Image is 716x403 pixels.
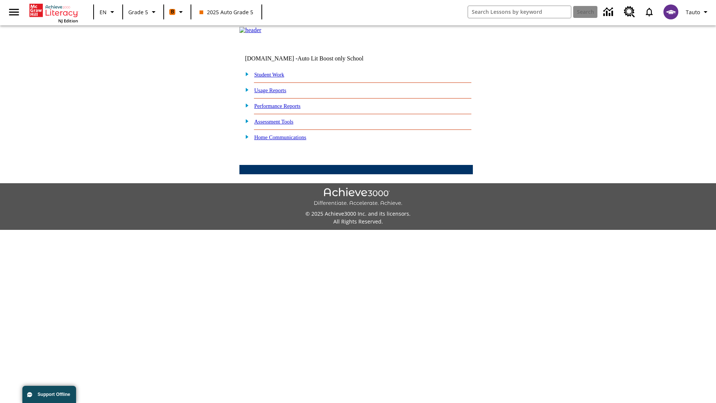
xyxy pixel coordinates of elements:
button: Profile/Settings [683,5,713,19]
a: Performance Reports [254,103,301,109]
a: Assessment Tools [254,119,293,125]
a: Student Work [254,72,284,78]
span: 2025 Auto Grade 5 [200,8,253,16]
a: Resource Center, Will open in new tab [619,2,640,22]
span: Grade 5 [128,8,148,16]
a: Data Center [599,2,619,22]
button: Language: EN, Select a language [96,5,120,19]
img: Achieve3000 Differentiate Accelerate Achieve [314,188,402,207]
button: Grade: Grade 5, Select a grade [125,5,161,19]
img: plus.gif [241,133,249,140]
img: plus.gif [241,118,249,124]
button: Support Offline [22,386,76,403]
a: Notifications [640,2,659,22]
button: Select a new avatar [659,2,683,22]
span: EN [100,8,107,16]
div: Home [29,2,78,24]
img: plus.gif [241,86,249,93]
img: plus.gif [241,71,249,77]
a: Usage Reports [254,87,286,93]
span: Support Offline [38,392,70,397]
button: Open side menu [3,1,25,23]
img: header [239,27,261,34]
a: Home Communications [254,134,307,140]
span: Tauto [686,8,700,16]
nobr: Auto Lit Boost only School [298,55,364,62]
td: [DOMAIN_NAME] - [245,55,382,62]
input: search field [468,6,571,18]
img: plus.gif [241,102,249,109]
img: avatar image [663,4,678,19]
span: NJ Edition [58,18,78,24]
button: Boost Class color is orange. Change class color [166,5,188,19]
span: B [171,7,174,16]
